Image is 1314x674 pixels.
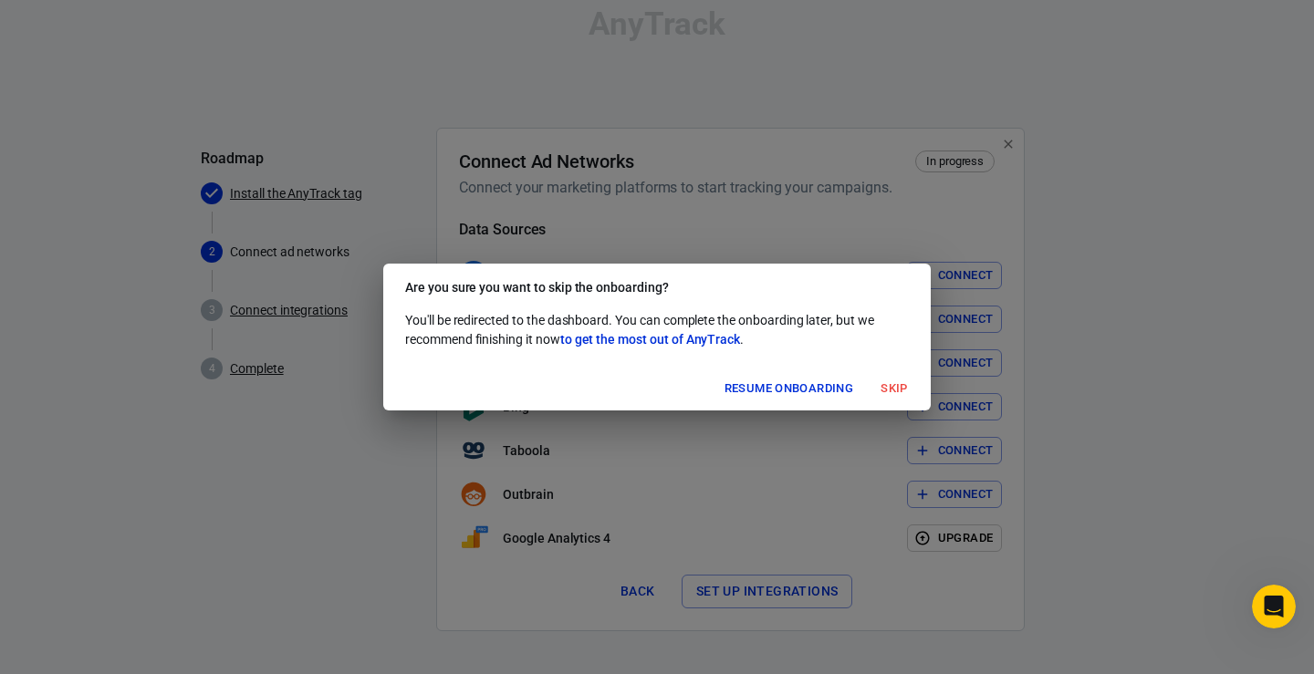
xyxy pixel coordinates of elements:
span: to get the most out of AnyTrack [560,332,740,347]
p: You'll be redirected to the dashboard. You can complete the onboarding later, but we recommend fi... [405,311,909,349]
h2: Are you sure you want to skip the onboarding? [383,264,931,311]
iframe: Intercom live chat [1252,585,1296,628]
button: Resume onboarding [720,375,858,403]
button: Skip [865,375,923,403]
